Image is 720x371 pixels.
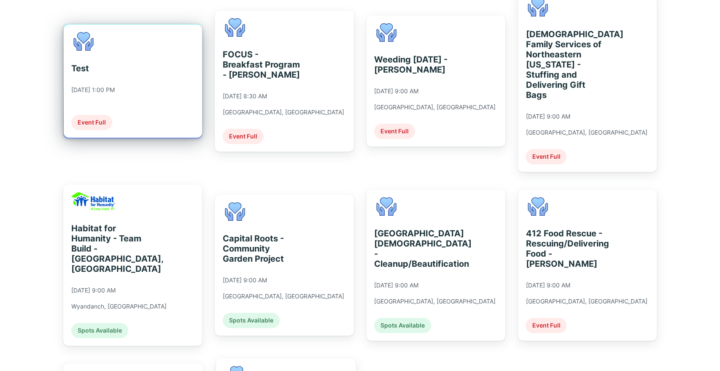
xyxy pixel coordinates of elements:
div: [DEMOGRAPHIC_DATA] Family Services of Northeastern [US_STATE] - Stuffing and Delivering Gift Bags [526,29,603,100]
div: [GEOGRAPHIC_DATA], [GEOGRAPHIC_DATA] [223,292,344,300]
div: FOCUS - Breakfast Program - [PERSON_NAME] [223,49,300,80]
div: [GEOGRAPHIC_DATA], [GEOGRAPHIC_DATA] [526,298,647,305]
div: Spots Available [374,318,431,333]
div: Spots Available [223,313,280,328]
div: Capital Roots - Community Garden Project [223,233,300,264]
div: Event Full [71,115,112,130]
div: [DATE] 9:00 AM [71,287,116,294]
div: [GEOGRAPHIC_DATA], [GEOGRAPHIC_DATA] [223,108,344,116]
div: Event Full [374,124,415,139]
div: [DATE] 9:00 AM [374,87,418,95]
div: [GEOGRAPHIC_DATA], [GEOGRAPHIC_DATA] [526,129,647,136]
div: [GEOGRAPHIC_DATA][DEMOGRAPHIC_DATA] - Cleanup/Beautification [374,228,451,269]
div: Event Full [526,318,566,333]
div: Event Full [526,149,566,164]
div: Wyandanch, [GEOGRAPHIC_DATA] [71,303,167,310]
div: Event Full [223,129,264,144]
div: Test [71,63,89,73]
div: [DATE] 9:00 AM [526,113,570,120]
div: [GEOGRAPHIC_DATA], [GEOGRAPHIC_DATA] [374,103,496,111]
div: 412 Food Rescue - Rescuing/Delivering Food - [PERSON_NAME] [526,228,603,269]
div: Weeding [DATE] - [PERSON_NAME] [374,54,451,75]
div: [DATE] 9:00 AM [526,282,570,289]
div: [DATE] 8:30 AM [223,92,267,100]
div: [DATE] 9:00 AM [374,282,418,289]
div: [GEOGRAPHIC_DATA], [GEOGRAPHIC_DATA] [374,298,496,305]
div: Habitat for Humanity - Team Build - [GEOGRAPHIC_DATA], [GEOGRAPHIC_DATA] [71,223,148,274]
div: Spots Available [71,323,128,338]
div: [DATE] 9:00 AM [223,276,267,284]
div: [DATE] 1:00 PM [71,86,115,94]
